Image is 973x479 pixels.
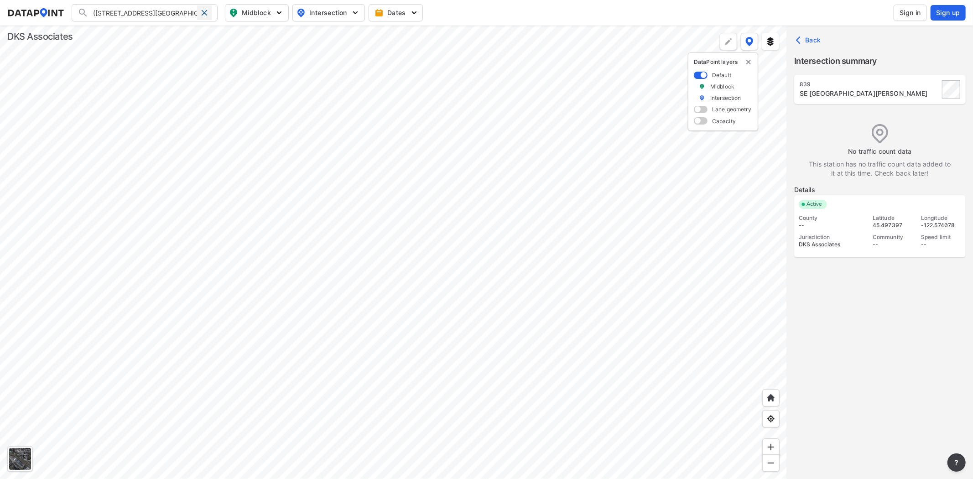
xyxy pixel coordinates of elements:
img: calendar-gold.39a51dde.svg [375,8,384,17]
span: Back [798,36,821,45]
div: Clear search [197,5,212,20]
img: 5YPKRKmlfpI5mqlR8AD95paCi+0kK1fRFDJSaMmawlwaeJcJwk9O2fotCW5ve9gAAAAASUVORK5CYII= [351,8,360,17]
div: Toggle basemap [7,446,33,472]
button: Midblock [225,4,289,21]
button: Intersection [292,4,365,21]
img: map_pin_mid.602f9df1.svg [228,7,239,18]
div: DKS Associates [799,241,864,248]
button: delete [745,58,752,66]
span: Intersection [297,7,359,18]
div: Zoom in [762,438,780,456]
span: Sign up [936,8,960,17]
button: Dates [369,4,423,21]
img: close-external-leyer.3061a1c7.svg [745,58,752,66]
img: marker_Intersection.6861001b.svg [699,94,705,102]
label: Midblock [710,83,734,90]
span: Midblock [229,7,283,18]
img: empty_data_icon.ba3c769f.svg [872,124,888,143]
button: External layers [762,33,779,50]
label: Details [794,185,966,194]
img: 5YPKRKmlfpI5mqlR8AD95paCi+0kK1fRFDJSaMmawlwaeJcJwk9O2fotCW5ve9gAAAAASUVORK5CYII= [410,8,419,17]
label: Intersection [710,94,741,102]
div: Home [762,389,780,406]
div: County [799,214,864,222]
div: Community [873,234,913,241]
img: data-point-layers.37681fc9.svg [745,37,754,46]
img: +Dz8AAAAASUVORK5CYII= [724,37,733,46]
label: Intersection summary [794,55,966,68]
div: View my location [762,410,780,427]
div: Latitude [873,214,913,222]
input: Search [88,5,197,20]
div: Polygon tool [720,33,737,50]
div: -- [921,241,961,248]
div: -122.574078 [921,222,961,229]
img: map_pin_int.54838e6b.svg [296,7,307,18]
img: 5YPKRKmlfpI5mqlR8AD95paCi+0kK1fRFDJSaMmawlwaeJcJwk9O2fotCW5ve9gAAAAASUVORK5CYII= [275,8,284,17]
span: Dates [376,8,417,17]
div: Zoom out [762,454,780,472]
label: This station has no traffic count data added to it at this time. Check back later! [807,160,953,178]
p: DataPoint layers [694,58,752,66]
div: Longitude [921,214,961,222]
label: No traffic count data [806,147,953,156]
span: Sign in [900,8,921,17]
img: +XpAUvaXAN7GudzAAAAAElFTkSuQmCC [766,393,775,402]
div: Speed limit [921,234,961,241]
div: -- [799,222,864,229]
span: ? [953,457,960,468]
button: Sign up [931,5,966,21]
img: layers.ee07997e.svg [766,37,775,46]
div: DKS Associates [7,30,73,43]
img: ZvzfEJKXnyWIrJytrsY285QMwk63cM6Drc+sIAAAAASUVORK5CYII= [766,443,775,452]
button: Sign in [894,5,927,21]
div: Jurisdiction [799,234,864,241]
button: more [947,453,966,472]
label: Capacity [712,117,736,125]
div: -- [873,241,913,248]
a: Sign up [929,5,966,21]
a: Sign in [892,5,929,21]
div: 839 [800,81,939,88]
img: MAAAAAElFTkSuQmCC [766,458,775,468]
span: Active [803,200,827,209]
img: marker_Midblock.5ba75e30.svg [699,83,705,90]
label: Default [712,71,731,79]
button: Back [794,33,825,47]
div: SE 86th Ave & SE Powell Blvd [800,89,939,98]
button: DataPoint layers [741,33,758,50]
label: Lane geometry [712,105,751,113]
img: zeq5HYn9AnE9l6UmnFLPAAAAAElFTkSuQmCC [766,414,775,423]
div: 45.497397 [873,222,913,229]
img: dataPointLogo.9353c09d.svg [7,8,64,17]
